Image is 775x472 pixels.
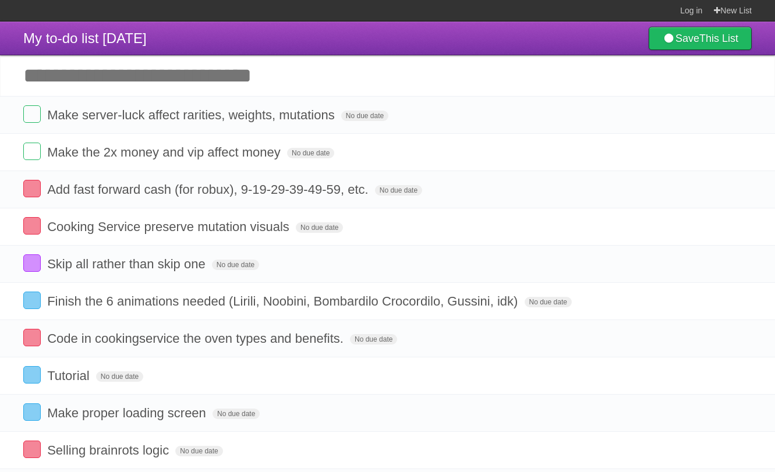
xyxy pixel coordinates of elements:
a: SaveThis List [649,27,752,50]
span: Selling brainrots logic [47,443,172,457]
span: No due date [175,446,222,456]
span: Finish the 6 animations needed (Lirili, Noobini, Bombardilo Crocordilo, Gussini, idk) [47,294,521,308]
span: My to-do list [DATE] [23,30,147,46]
label: Done [23,105,41,123]
label: Done [23,180,41,197]
span: Code in cookingservice the oven types and benefits. [47,331,346,346]
span: No due date [375,185,422,196]
span: Make server-luck affect rarities, weights, mutations [47,108,338,122]
label: Done [23,441,41,458]
label: Done [23,329,41,346]
span: No due date [341,111,388,121]
span: No due date [212,260,259,270]
span: Cooking Service preserve mutation visuals [47,219,292,234]
span: Tutorial [47,368,93,383]
label: Done [23,143,41,160]
span: Add fast forward cash (for robux), 9-19-29-39-49-59, etc. [47,182,371,197]
span: No due date [213,409,260,419]
span: No due date [296,222,343,233]
span: No due date [96,371,143,382]
label: Done [23,217,41,235]
label: Done [23,366,41,384]
span: No due date [525,297,572,307]
label: Done [23,403,41,421]
span: Skip all rather than skip one [47,257,208,271]
b: This List [699,33,738,44]
label: Done [23,292,41,309]
span: No due date [350,334,397,345]
span: Make the 2x money and vip affect money [47,145,284,159]
span: Make proper loading screen [47,406,209,420]
span: No due date [287,148,334,158]
label: Done [23,254,41,272]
